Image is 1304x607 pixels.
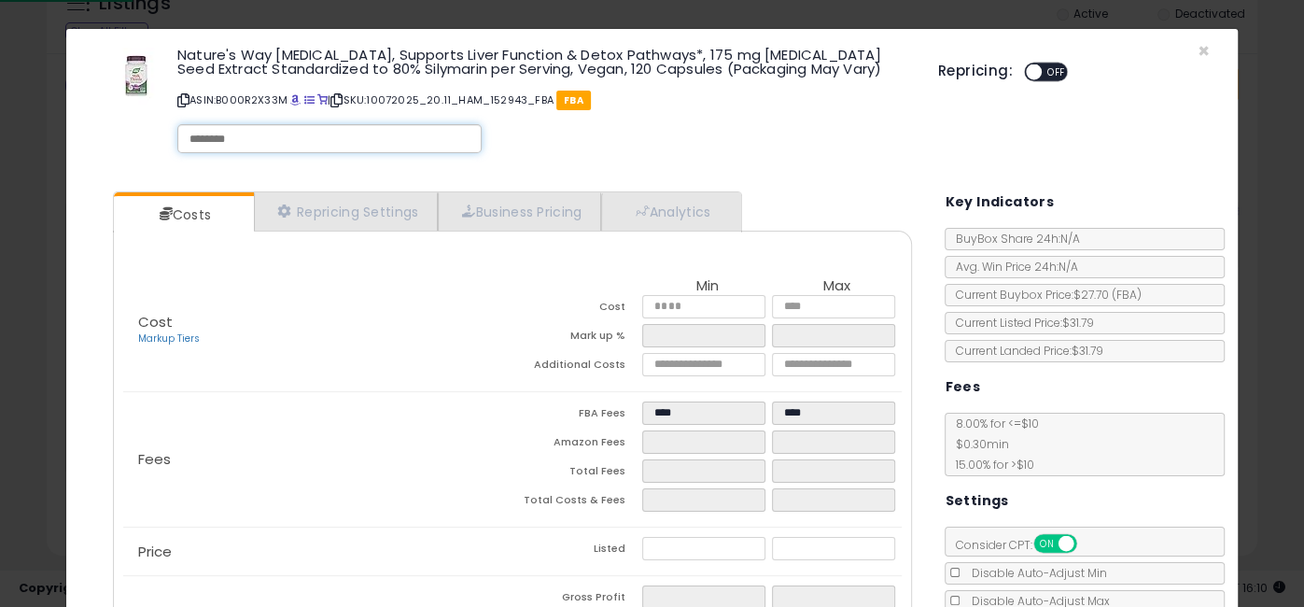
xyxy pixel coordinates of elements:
[123,315,512,346] p: Cost
[945,489,1008,513] h5: Settings
[946,343,1102,359] span: Current Landed Price: $31.79
[123,544,512,559] p: Price
[945,375,980,399] h5: Fees
[512,537,642,566] td: Listed
[512,431,642,459] td: Amazon Fees
[123,452,512,467] p: Fees
[946,231,1079,247] span: BuyBox Share 24h: N/A
[512,324,642,353] td: Mark up %
[304,92,315,107] a: All offer listings
[512,295,642,324] td: Cost
[1074,536,1104,552] span: OFF
[772,278,902,295] th: Max
[512,353,642,382] td: Additional Costs
[1035,536,1059,552] span: ON
[512,402,642,431] td: FBA Fees
[962,565,1107,581] span: Disable Auto-Adjust Min
[177,48,910,76] h3: Nature's Way [MEDICAL_DATA], Supports Liver Function & Detox Pathways*, 175 mg [MEDICAL_DATA] See...
[1198,37,1210,64] span: ×
[1073,287,1141,303] span: $27.70
[601,192,739,231] a: Analytics
[556,91,591,110] span: FBA
[946,287,1141,303] span: Current Buybox Price:
[946,315,1093,331] span: Current Listed Price: $31.79
[938,64,1013,78] h5: Repricing:
[642,278,772,295] th: Min
[946,416,1038,473] span: 8.00 % for <= $10
[946,436,1008,452] span: $0.30 min
[254,192,439,231] a: Repricing Settings
[946,537,1101,553] span: Consider CPT:
[138,332,200,346] a: Markup Tiers
[946,457,1033,473] span: 15.00 % for > $10
[1042,64,1072,80] span: OFF
[1111,287,1141,303] span: ( FBA )
[177,85,910,115] p: ASIN: B000R2X33M | SKU: 10072025_20.11_HAM_152943_FBA
[114,196,252,233] a: Costs
[108,48,164,104] img: 419d731hhqL._SL60_.jpg
[945,191,1054,214] h5: Key Indicators
[512,488,642,517] td: Total Costs & Fees
[512,459,642,488] td: Total Fees
[290,92,301,107] a: BuyBox page
[946,259,1077,275] span: Avg. Win Price 24h: N/A
[317,92,328,107] a: Your listing only
[438,192,601,231] a: Business Pricing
